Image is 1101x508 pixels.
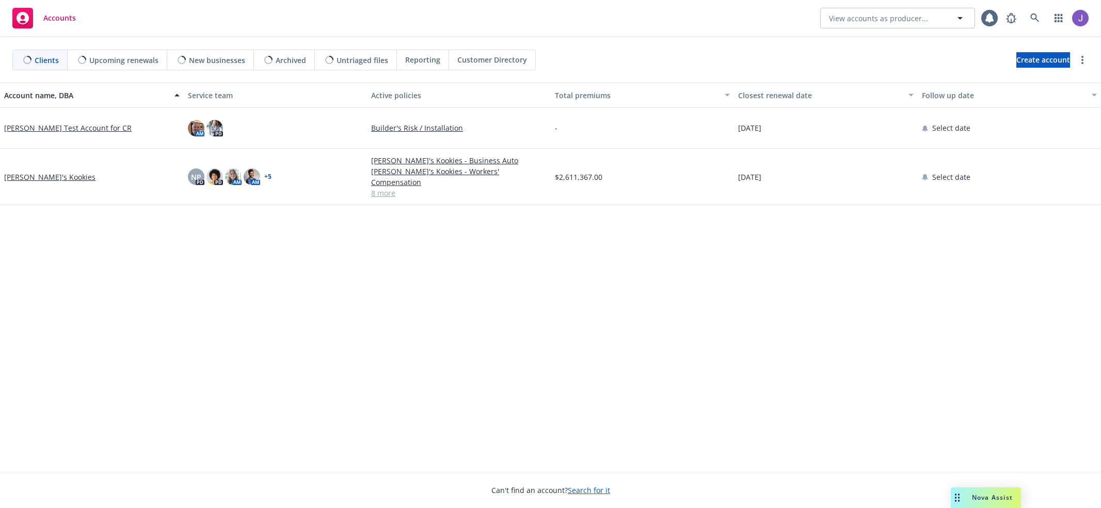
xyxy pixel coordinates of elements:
[922,90,1086,101] div: Follow up date
[1016,50,1070,70] span: Create account
[371,122,547,133] a: Builder's Risk / Installation
[276,55,306,66] span: Archived
[371,166,547,188] a: [PERSON_NAME]'s Kookies - Workers' Compensation
[35,55,59,66] span: Clients
[371,188,547,198] a: 8 more
[264,174,272,180] a: + 5
[8,4,80,33] a: Accounts
[43,14,76,22] span: Accounts
[4,122,132,133] a: [PERSON_NAME] Test Account for CR
[555,122,557,133] span: -
[932,172,970,182] span: Select date
[972,493,1013,502] span: Nova Assist
[951,487,1021,508] button: Nova Assist
[738,172,761,182] span: [DATE]
[1025,8,1045,28] a: Search
[371,155,547,166] a: [PERSON_NAME]'s Kookies - Business Auto
[738,122,761,133] span: [DATE]
[551,83,735,107] button: Total premiums
[184,83,368,107] button: Service team
[491,485,610,496] span: Can't find an account?
[820,8,975,28] button: View accounts as producer...
[405,54,440,65] span: Reporting
[188,90,363,101] div: Service team
[1001,8,1022,28] a: Report a Bug
[189,55,245,66] span: New businesses
[829,13,928,24] span: View accounts as producer...
[555,172,602,182] span: $2,611,367.00
[225,168,242,185] img: photo
[188,120,204,136] img: photo
[4,172,95,182] a: [PERSON_NAME]'s Kookies
[191,172,201,182] span: NP
[89,55,158,66] span: Upcoming renewals
[738,90,902,101] div: Closest renewal date
[4,90,168,101] div: Account name, DBA
[371,90,547,101] div: Active policies
[555,90,719,101] div: Total premiums
[1048,8,1069,28] a: Switch app
[244,168,260,185] img: photo
[457,54,527,65] span: Customer Directory
[568,485,610,495] a: Search for it
[734,83,918,107] button: Closest renewal date
[1072,10,1089,26] img: photo
[1076,54,1089,66] a: more
[1016,52,1070,68] a: Create account
[932,122,970,133] span: Select date
[367,83,551,107] button: Active policies
[337,55,388,66] span: Untriaged files
[951,487,964,508] div: Drag to move
[206,168,223,185] img: photo
[206,120,223,136] img: photo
